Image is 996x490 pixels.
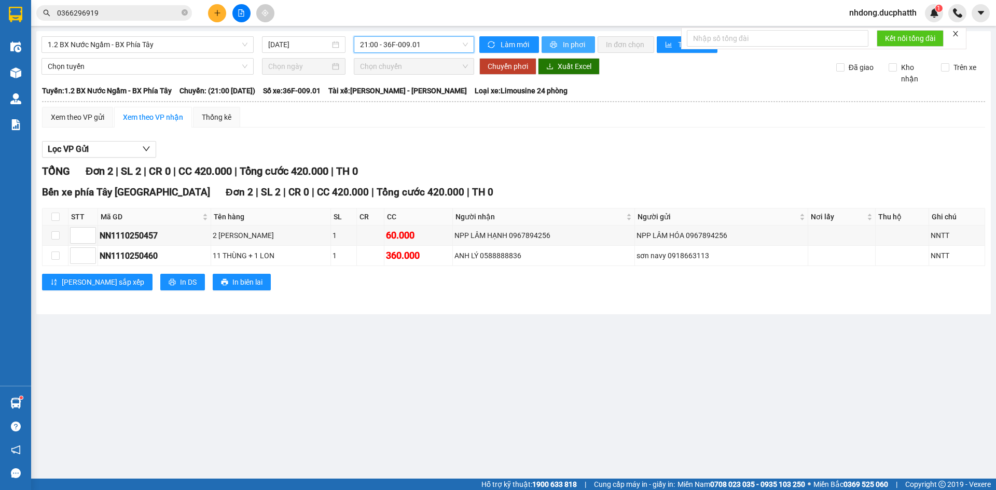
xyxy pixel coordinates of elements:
div: 1 [333,250,354,261]
span: Người nhận [455,211,625,222]
div: Xem theo VP nhận [123,111,183,123]
span: Mã GD [101,211,200,222]
span: close-circle [182,9,188,16]
span: file-add [238,9,245,17]
span: Chọn tuyến [48,59,247,74]
div: 360.000 [386,248,451,263]
span: bar-chart [665,41,674,49]
th: SL [331,208,356,226]
span: TỔNG [42,165,70,177]
img: solution-icon [10,119,21,130]
input: Chọn ngày [268,61,330,72]
th: Ghi chú [929,208,985,226]
span: 21:00 - 36F-009.01 [360,37,468,52]
span: Đã giao [845,62,878,73]
span: nhdong.ducphatth [841,6,925,19]
span: plus [214,9,221,17]
th: CR [357,208,384,226]
span: 1.2 BX Nước Ngầm - BX Phía Tây [48,37,247,52]
span: CC 420.000 [178,165,232,177]
sup: 1 [935,5,943,12]
span: | [256,186,258,198]
span: sync [488,41,496,49]
span: Trên xe [949,62,980,73]
div: sơn navy 0918663113 [637,250,806,261]
span: TH 0 [336,165,358,177]
div: NPP LÂM HÓA 0967894256 [637,230,806,241]
span: sort-ascending [50,278,58,287]
button: aim [256,4,274,22]
span: Chọn chuyến [360,59,468,74]
div: NPP LÂM HẠNH 0967894256 [454,230,633,241]
span: close [952,30,959,37]
span: close-circle [182,8,188,18]
span: Xuất Excel [558,61,591,72]
span: Đơn 2 [86,165,113,177]
span: TH 0 [472,186,493,198]
button: printerIn phơi [542,36,595,53]
span: SL 2 [121,165,141,177]
span: SL 2 [261,186,281,198]
th: STT [68,208,98,226]
button: bar-chartThống kê [657,36,717,53]
th: Thu hộ [876,208,929,226]
img: phone-icon [953,8,962,18]
button: printerIn DS [160,274,205,290]
strong: 0708 023 035 - 0935 103 250 [710,480,805,488]
span: | [234,165,237,177]
strong: 0369 525 060 [843,480,888,488]
button: plus [208,4,226,22]
span: [PERSON_NAME] sắp xếp [62,276,144,288]
span: Tài xế: [PERSON_NAME] - [PERSON_NAME] [328,85,467,96]
span: Loại xe: Limousine 24 phòng [475,85,568,96]
input: 11/10/2025 [268,39,330,50]
span: CC 420.000 [317,186,369,198]
img: warehouse-icon [10,93,21,104]
span: | [144,165,146,177]
b: Tuyến: 1.2 BX Nước Ngầm - BX Phía Tây [42,87,172,95]
input: Tìm tên, số ĐT hoặc mã đơn [57,7,179,19]
strong: 1900 633 818 [532,480,577,488]
td: NN1110250460 [98,246,211,266]
span: message [11,468,21,478]
span: search [43,9,50,17]
span: Kết nối tổng đài [885,33,935,44]
div: NN1110250457 [100,229,209,242]
button: downloadXuất Excel [538,58,600,75]
span: In biên lai [232,276,262,288]
span: copyright [938,481,946,488]
button: Kết nối tổng đài [877,30,944,47]
span: Kho nhận [897,62,933,85]
span: Chuyến: (21:00 [DATE]) [179,85,255,96]
span: | [585,479,586,490]
span: notification [11,445,21,455]
span: Nơi lấy [811,211,865,222]
div: 11 THÙNG + 1 LON [213,250,329,261]
div: NNTT [931,230,983,241]
span: down [142,145,150,153]
span: question-circle [11,422,21,431]
span: Số xe: 36F-009.01 [263,85,321,96]
span: Tổng cước 420.000 [240,165,328,177]
span: printer [169,278,176,287]
img: warehouse-icon [10,67,21,78]
span: CR 0 [288,186,309,198]
td: NN1110250457 [98,226,211,246]
span: | [467,186,469,198]
span: Người gửi [638,211,797,222]
img: icon-new-feature [930,8,939,18]
span: In DS [180,276,197,288]
th: Tên hàng [211,208,331,226]
span: Tổng cước 420.000 [377,186,464,198]
img: warehouse-icon [10,398,21,409]
span: | [173,165,176,177]
span: Làm mới [501,39,531,50]
div: NN1110250460 [100,249,209,262]
span: Đơn 2 [226,186,253,198]
button: printerIn biên lai [213,274,271,290]
span: 1 [937,5,940,12]
span: | [371,186,374,198]
button: sort-ascending[PERSON_NAME] sắp xếp [42,274,153,290]
button: syncLàm mới [479,36,539,53]
span: Miền Bắc [813,479,888,490]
